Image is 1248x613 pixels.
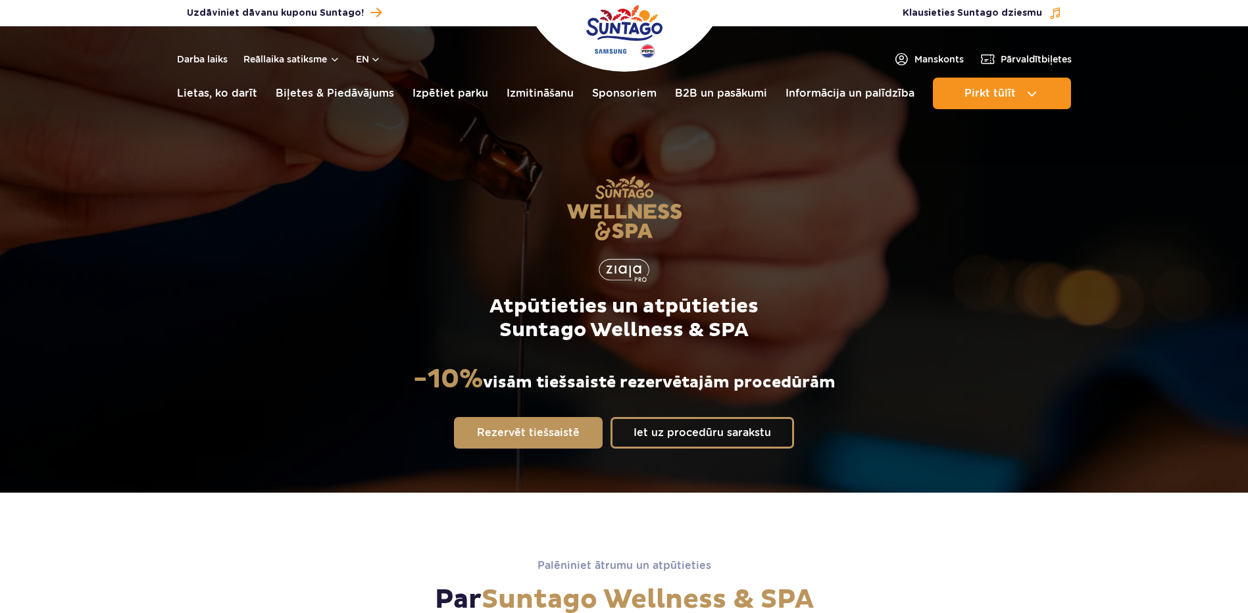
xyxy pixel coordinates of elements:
span: Mans konts [914,53,964,66]
p: visām tiešsaistē rezervētajām procedūrām [413,363,836,396]
a: Uzdāviniet dāvanu kuponu Suntago! [187,4,382,22]
span: Pirkt tūlīt [964,87,1016,99]
a: Pārvaldītbiļetes [980,51,1072,67]
span: Uzdāviniet dāvanu kuponu Suntago! [187,7,364,20]
a: Rezervēt tiešsaistē [454,417,603,449]
span: Klausieties Suntago dziesmu [903,7,1042,20]
a: Darba laiks [177,53,228,66]
a: Lietas, ko darīt [177,78,257,109]
span: Pārvaldīt biļetes [1001,53,1072,66]
button: Klausieties Suntago dziesmu [903,7,1062,20]
a: Izmitināšanu [507,78,574,109]
a: Iet uz procedūru sarakstu [611,417,794,449]
button: Reāllaika satiksme [243,54,340,64]
img: Suntago Wellness & SPA [566,176,682,241]
button: En [356,53,381,66]
span: Palēniniet ātrumu un atpūtieties [537,559,711,572]
a: Manskonts [893,51,964,67]
a: Biļetes & Piedāvājums [276,78,394,109]
a: B2B un pasākumi [675,78,767,109]
strong: -10% [413,363,483,396]
a: Sponsoriem [592,78,657,109]
p: Atpūtieties un atpūtieties Suntago Wellness & SPA [489,295,759,342]
button: Pirkt tūlīt [933,78,1071,109]
a: Izpētiet parku [412,78,488,109]
a: Informācija un palīdzība [786,78,914,109]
